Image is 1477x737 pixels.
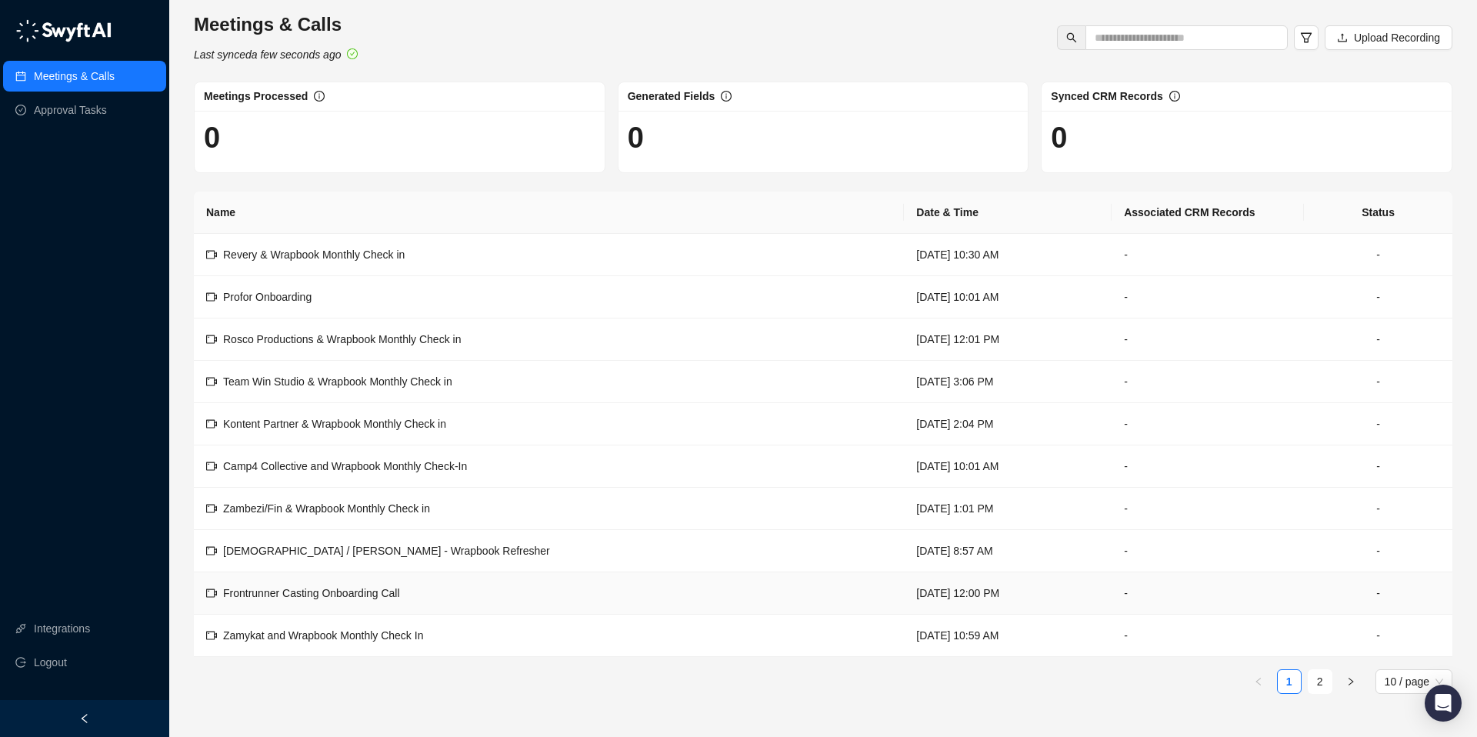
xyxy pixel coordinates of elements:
span: check-circle [347,48,358,59]
td: - [1112,318,1304,361]
span: video-camera [206,376,217,387]
td: [DATE] 12:01 PM [904,318,1112,361]
span: Team Win Studio & Wrapbook Monthly Check in [223,375,452,388]
button: Upload Recording [1325,25,1452,50]
span: left [1254,677,1263,686]
div: Page Size [1375,669,1452,694]
span: Logout [34,647,67,678]
td: - [1112,572,1304,615]
span: Revery & Wrapbook Monthly Check in [223,248,405,261]
span: left [79,713,90,724]
span: Zamykat and Wrapbook Monthly Check In [223,629,423,642]
span: Frontrunner Casting Onboarding Call [223,587,400,599]
td: - [1112,234,1304,276]
span: Upload Recording [1354,29,1440,46]
img: logo-05li4sbe.png [15,19,112,42]
td: - [1304,445,1452,488]
button: right [1339,669,1363,694]
th: Date & Time [904,192,1112,234]
th: Associated CRM Records [1112,192,1304,234]
td: - [1304,276,1452,318]
td: - [1112,361,1304,403]
span: video-camera [206,545,217,556]
span: Kontent Partner & Wrapbook Monthly Check in [223,418,446,430]
td: - [1304,530,1452,572]
span: Rosco Productions & Wrapbook Monthly Check in [223,333,461,345]
span: 10 / page [1385,670,1443,693]
span: logout [15,657,26,668]
li: Next Page [1339,669,1363,694]
span: Generated Fields [628,90,715,102]
a: 1 [1278,670,1301,693]
td: - [1304,361,1452,403]
span: video-camera [206,249,217,260]
a: Integrations [34,613,90,644]
span: Meetings Processed [204,90,308,102]
th: Name [194,192,904,234]
h1: 0 [1051,120,1442,155]
span: video-camera [206,630,217,641]
h1: 0 [628,120,1019,155]
td: - [1112,276,1304,318]
td: - [1112,488,1304,530]
i: Last synced a few seconds ago [194,48,341,61]
span: video-camera [206,461,217,472]
span: Camp4 Collective and Wrapbook Monthly Check-In [223,460,467,472]
li: 1 [1277,669,1302,694]
span: [DEMOGRAPHIC_DATA] / [PERSON_NAME] - Wrapbook Refresher [223,545,550,557]
td: [DATE] 3:06 PM [904,361,1112,403]
td: [DATE] 10:59 AM [904,615,1112,657]
a: 2 [1309,670,1332,693]
span: Profor Onboarding [223,291,312,303]
td: - [1304,488,1452,530]
td: - [1304,234,1452,276]
span: search [1066,32,1077,43]
span: video-camera [206,334,217,345]
li: Previous Page [1246,669,1271,694]
span: upload [1337,32,1348,43]
td: - [1304,318,1452,361]
td: [DATE] 10:01 AM [904,276,1112,318]
td: - [1304,572,1452,615]
td: - [1112,530,1304,572]
span: filter [1300,32,1312,44]
h1: 0 [204,120,595,155]
span: info-circle [1169,91,1180,102]
td: [DATE] 1:01 PM [904,488,1112,530]
a: Approval Tasks [34,95,107,125]
span: video-camera [206,419,217,429]
td: [DATE] 12:00 PM [904,572,1112,615]
span: info-circle [721,91,732,102]
td: - [1112,403,1304,445]
span: info-circle [314,91,325,102]
h3: Meetings & Calls [194,12,358,37]
button: left [1246,669,1271,694]
a: Meetings & Calls [34,61,115,92]
td: [DATE] 10:01 AM [904,445,1112,488]
td: [DATE] 2:04 PM [904,403,1112,445]
span: right [1346,677,1355,686]
span: video-camera [206,503,217,514]
td: - [1112,445,1304,488]
li: 2 [1308,669,1332,694]
td: [DATE] 8:57 AM [904,530,1112,572]
div: Open Intercom Messenger [1425,685,1462,722]
td: [DATE] 10:30 AM [904,234,1112,276]
span: Synced CRM Records [1051,90,1162,102]
span: video-camera [206,292,217,302]
td: - [1304,615,1452,657]
span: video-camera [206,588,217,599]
td: - [1112,615,1304,657]
td: - [1304,403,1452,445]
span: Zambezi/Fin & Wrapbook Monthly Check in [223,502,430,515]
th: Status [1304,192,1452,234]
